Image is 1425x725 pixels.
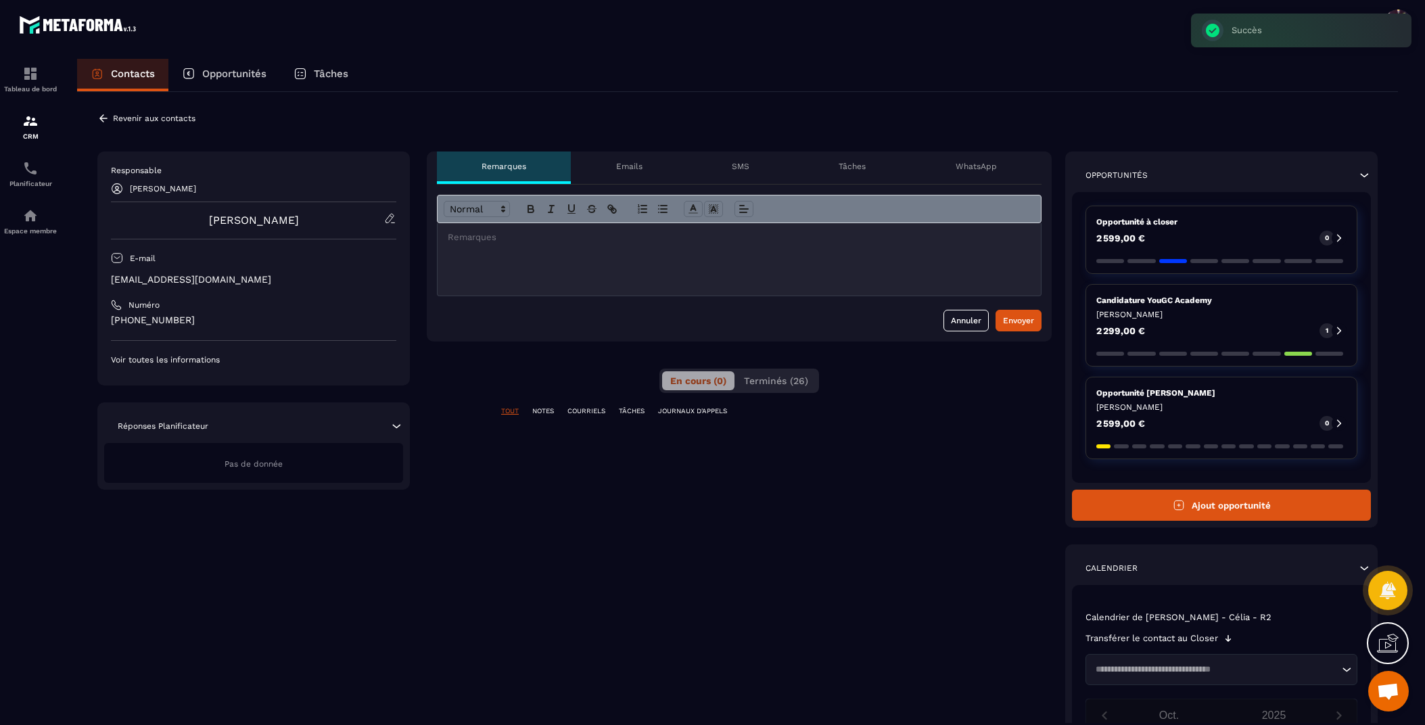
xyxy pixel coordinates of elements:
[619,406,645,416] p: TÂCHES
[209,214,299,227] a: [PERSON_NAME]
[111,68,155,80] p: Contacts
[3,55,57,103] a: formationformationTableau de bord
[1096,233,1145,243] p: 2 599,00 €
[732,161,749,172] p: SMS
[22,113,39,129] img: formation
[129,300,160,310] p: Numéro
[616,161,643,172] p: Emails
[1085,654,1357,685] div: Search for option
[1085,612,1357,623] p: Calendrier de [PERSON_NAME] - Célia - R2
[736,371,816,390] button: Terminés (26)
[3,133,57,140] p: CRM
[1085,633,1218,644] p: Transférer le contact au Closer
[532,406,554,416] p: NOTES
[280,59,362,91] a: Tâches
[130,253,156,264] p: E-mail
[670,375,726,386] span: En cours (0)
[22,208,39,224] img: automations
[19,12,141,37] img: logo
[1096,309,1347,320] p: [PERSON_NAME]
[1096,402,1347,413] p: [PERSON_NAME]
[1096,388,1347,398] p: Opportunité [PERSON_NAME]
[839,161,866,172] p: Tâches
[1368,671,1409,711] div: Ouvrir le chat
[111,165,396,176] p: Responsable
[22,66,39,82] img: formation
[501,406,519,416] p: TOUT
[744,375,808,386] span: Terminés (26)
[225,459,283,469] span: Pas de donnée
[202,68,266,80] p: Opportunités
[1091,663,1338,676] input: Search for option
[111,354,396,365] p: Voir toutes les informations
[22,160,39,177] img: scheduler
[314,68,348,80] p: Tâches
[113,114,195,123] p: Revenir aux contacts
[3,227,57,235] p: Espace membre
[943,310,989,331] button: Annuler
[1096,326,1145,335] p: 2 299,00 €
[1096,419,1145,428] p: 2 599,00 €
[658,406,727,416] p: JOURNAUX D'APPELS
[111,314,396,327] p: [PHONE_NUMBER]
[482,161,526,172] p: Remarques
[1326,326,1328,335] p: 1
[1096,295,1347,306] p: Candidature YouGC Academy
[1325,419,1329,428] p: 0
[130,184,196,193] p: [PERSON_NAME]
[3,150,57,197] a: schedulerschedulerPlanificateur
[3,103,57,150] a: formationformationCRM
[168,59,280,91] a: Opportunités
[3,180,57,187] p: Planificateur
[111,273,396,286] p: [EMAIL_ADDRESS][DOMAIN_NAME]
[956,161,997,172] p: WhatsApp
[3,85,57,93] p: Tableau de bord
[567,406,605,416] p: COURRIELS
[118,421,208,431] p: Réponses Planificateur
[1085,563,1138,574] p: Calendrier
[1325,233,1329,243] p: 0
[3,197,57,245] a: automationsautomationsEspace membre
[1096,216,1347,227] p: Opportunité à closer
[77,59,168,91] a: Contacts
[1072,490,1371,521] button: Ajout opportunité
[662,371,734,390] button: En cours (0)
[996,310,1042,331] button: Envoyer
[1085,170,1148,181] p: Opportunités
[1003,314,1034,327] div: Envoyer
